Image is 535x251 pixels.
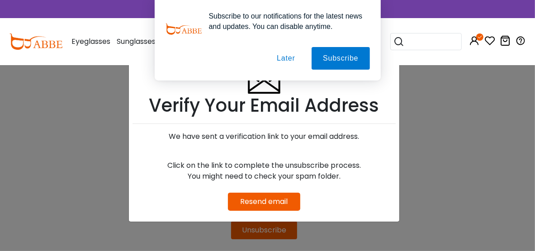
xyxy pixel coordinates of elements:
[241,196,288,207] a: Resend email
[133,131,396,142] div: We have sent a verification link to your email address.
[202,11,370,32] div: Subscribe to our notifications for the latest news and updates. You can disable anytime.
[166,11,202,47] img: notification icon
[133,160,396,171] div: Click on the link to complete the unsubscribe process.
[312,47,369,70] button: Subscribe
[133,95,396,116] h1: Verify Your Email Address
[265,47,306,70] button: Later
[133,171,396,182] div: You might need to check your spam folder.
